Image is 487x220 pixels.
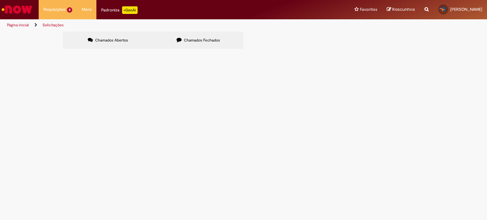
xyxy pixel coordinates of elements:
span: Favoritos [360,6,377,13]
a: Rascunhos [387,7,415,13]
span: Rascunhos [392,6,415,12]
div: Padroniza [101,6,138,14]
img: ServiceNow [1,3,33,16]
span: Requisições [43,6,66,13]
span: Chamados Abertos [95,38,128,43]
ul: Trilhas de página [5,19,320,31]
a: Solicitações [42,22,64,28]
a: Página inicial [7,22,29,28]
span: More [82,6,92,13]
span: [PERSON_NAME] [450,7,482,12]
span: 8 [67,7,72,13]
p: +GenAi [122,6,138,14]
span: Chamados Fechados [184,38,220,43]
